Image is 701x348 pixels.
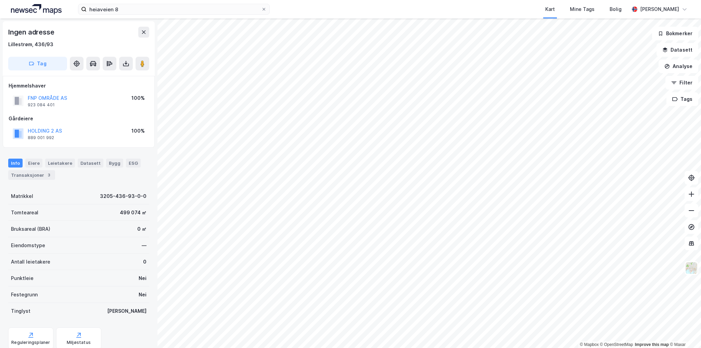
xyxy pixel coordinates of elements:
a: Improve this map [635,342,669,347]
button: Datasett [657,43,698,57]
a: OpenStreetMap [600,342,633,347]
div: Festegrunn [11,291,38,299]
button: Analyse [659,59,698,73]
div: 499 074 ㎡ [120,209,146,217]
input: Søk på adresse, matrikkel, gårdeiere, leietakere eller personer [87,4,261,14]
div: Bruksareal (BRA) [11,225,50,233]
div: Bygg [106,159,123,168]
div: Lillestrøm, 436/93 [8,40,53,49]
div: Punktleie [11,274,34,282]
div: Leietakere [45,159,75,168]
button: Filter [665,76,698,90]
div: Datasett [78,159,103,168]
div: 3 [46,172,52,178]
div: Info [8,159,23,168]
button: Tag [8,57,67,70]
div: [PERSON_NAME] [640,5,679,13]
div: [PERSON_NAME] [107,307,146,315]
div: Ingen adresse [8,27,55,38]
div: Eiere [25,159,42,168]
div: 3205-436-93-0-0 [100,192,146,200]
button: Tags [666,92,698,106]
img: logo.a4113a55bc3d86da70a041830d287a7e.svg [11,4,62,14]
div: Antall leietakere [11,258,50,266]
div: Transaksjoner [8,170,55,180]
div: Tomteareal [11,209,38,217]
div: 100% [131,127,145,135]
div: 0 ㎡ [137,225,146,233]
div: 889 001 992 [28,135,54,140]
div: 0 [143,258,146,266]
div: Gårdeiere [9,115,149,123]
div: Mine Tags [570,5,595,13]
div: Bolig [610,5,622,13]
div: Nei [139,291,146,299]
a: Mapbox [580,342,599,347]
div: 923 084 401 [28,102,55,108]
div: Eiendomstype [11,241,45,250]
div: — [142,241,146,250]
div: 100% [131,94,145,102]
div: Hjemmelshaver [9,82,149,90]
div: ESG [126,159,141,168]
img: Z [685,262,698,275]
div: Nei [139,274,146,282]
button: Bokmerker [652,27,698,40]
div: Miljøstatus [67,340,91,345]
iframe: Chat Widget [667,315,701,348]
div: Tinglyst [11,307,30,315]
div: Kart [545,5,555,13]
div: Reguleringsplaner [11,340,50,345]
div: Matrikkel [11,192,33,200]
